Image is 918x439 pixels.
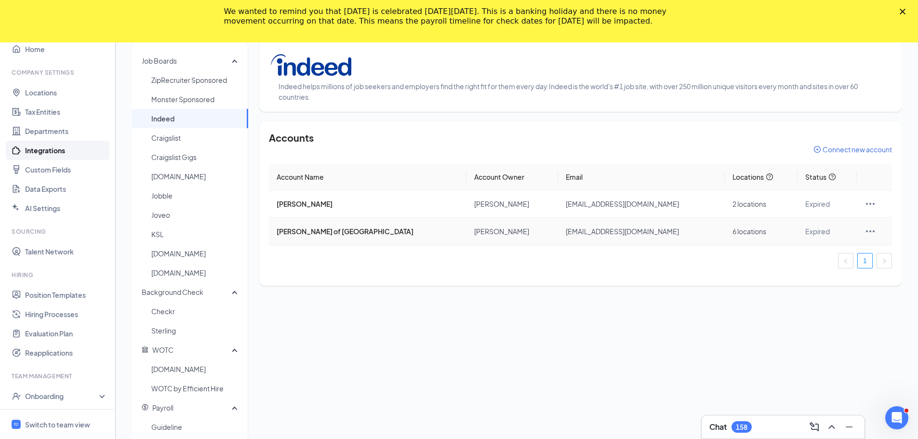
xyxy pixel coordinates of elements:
[25,179,107,199] a: Data Exports
[838,253,853,268] li: Previous Page
[807,419,822,435] button: ComposeMessage
[151,128,240,147] span: Craigslist
[732,172,764,182] span: Locations
[841,419,857,435] button: Minimize
[151,205,240,225] span: Joveo
[25,420,90,429] div: Switch to team view
[25,242,107,261] a: Talent Network
[474,227,529,236] span: [PERSON_NAME]
[151,225,240,244] span: KSL
[25,285,107,305] a: Position Templates
[142,404,148,411] svg: DollarCircle
[151,302,240,321] span: Checkr
[269,131,892,145] h4: Accounts
[224,7,679,26] div: We wanted to remind you that [DATE] is celebrated [DATE][DATE]. This is a banking holiday and the...
[732,200,766,208] span: 2 locations
[12,271,106,279] div: Hiring
[805,172,826,182] span: Status
[843,258,849,264] span: left
[12,391,21,401] svg: UserCheck
[474,200,529,208] span: [PERSON_NAME]
[736,423,747,431] div: 158
[843,421,855,433] svg: Minimize
[12,68,106,77] div: Company Settings
[151,359,240,379] span: [DOMAIN_NAME]
[25,141,107,160] a: Integrations
[885,406,908,429] iframe: Intercom live chat
[829,173,836,180] span: question-circle
[857,253,873,268] li: 1
[12,372,106,380] div: Team Management
[151,244,240,263] span: [DOMAIN_NAME]
[805,227,830,236] span: Expired
[277,173,324,181] span: Account Name
[732,227,766,236] span: 6 locations
[877,253,892,268] button: right
[25,121,107,141] a: Departments
[566,200,679,208] span: [EMAIL_ADDRESS][DOMAIN_NAME]
[25,160,107,179] a: Custom Fields
[865,226,876,237] svg: Ellipses
[279,93,310,101] span: countries.
[25,102,107,121] a: Tax Entities
[25,391,99,401] div: Onboarding
[151,379,240,398] span: WOTC by Efficient Hire
[152,403,173,412] span: Payroll
[279,82,858,91] span: Indeed helps millions of job seekers and employers find the right fit for them every day.Indeed i...
[809,421,820,433] svg: ComposeMessage
[12,227,106,236] div: Sourcing
[865,198,876,210] svg: Ellipses
[151,147,240,167] span: Craigslist Gigs
[277,227,413,236] span: [PERSON_NAME] of [GEOGRAPHIC_DATA]
[151,167,240,186] span: [DOMAIN_NAME]
[151,109,240,128] span: Indeed
[25,40,107,59] a: Home
[858,253,872,268] a: 1
[142,288,203,296] span: Background Check
[805,200,830,208] span: Expired
[151,90,240,109] span: Monster Sponsored
[881,258,887,264] span: right
[151,70,240,90] span: ZipRecruiter Sponsored
[151,321,240,340] span: Sterling
[25,83,107,102] a: Locations
[814,146,821,153] span: plus-circle
[142,56,177,65] span: Job Boards
[151,186,240,205] span: Jobble
[826,421,838,433] svg: ChevronUp
[25,343,107,362] a: Reapplications
[838,253,853,268] button: left
[709,422,727,432] h3: Chat
[558,164,725,190] th: Email
[566,227,679,236] span: [EMAIL_ADDRESS][DOMAIN_NAME]
[142,346,148,353] svg: Government
[13,421,19,427] svg: WorkstreamLogo
[25,199,107,218] a: AI Settings
[824,419,839,435] button: ChevronUp
[151,417,240,437] span: Guideline
[823,145,892,154] span: Connect new account
[25,305,107,324] a: Hiring Processes
[466,164,558,190] th: Account Owner
[152,346,173,354] span: WOTC
[766,173,773,180] span: question-circle
[877,253,892,268] li: Next Page
[25,324,107,343] a: Evaluation Plan
[151,263,240,282] span: [DOMAIN_NAME]
[277,200,333,208] span: [PERSON_NAME]
[900,9,909,14] div: Close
